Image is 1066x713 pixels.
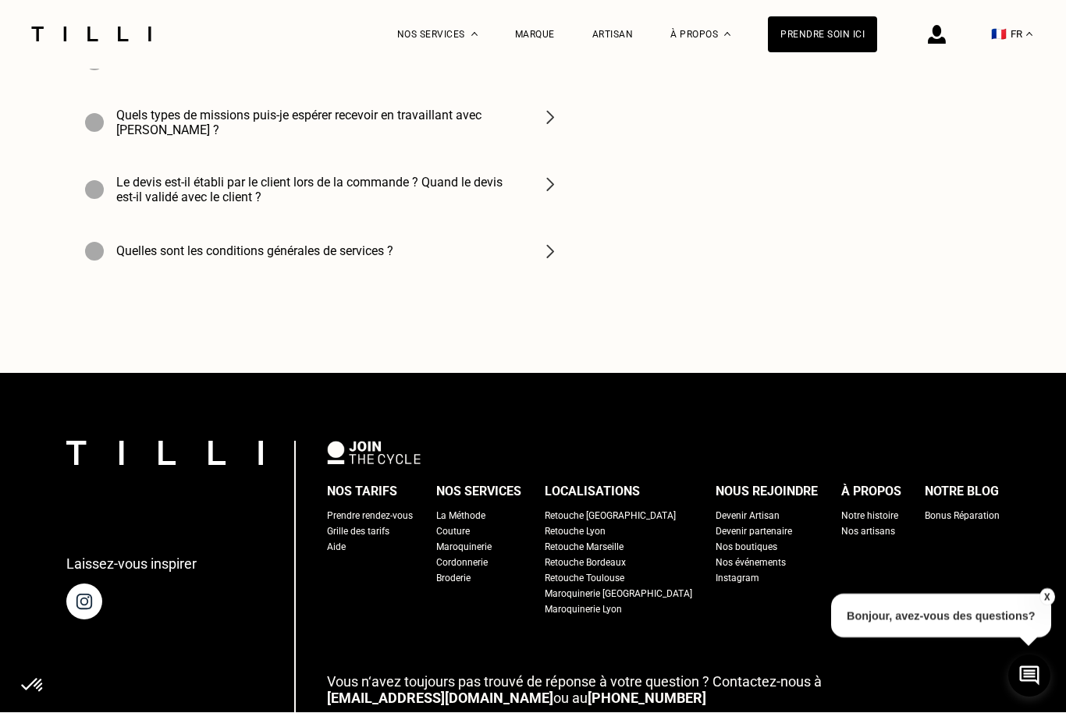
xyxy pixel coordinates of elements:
[925,481,999,504] div: Notre blog
[716,509,780,524] a: Devenir Artisan
[66,442,263,466] img: logo Tilli
[436,555,488,571] a: Cordonnerie
[66,584,102,620] img: page instagram de Tilli une retoucherie à domicile
[545,481,640,504] div: Localisations
[768,17,877,53] a: Prendre soin ici
[841,524,895,540] a: Nos artisans
[716,481,818,504] div: Nous rejoindre
[841,509,898,524] a: Notre histoire
[327,674,1000,707] p: ou au
[545,509,676,524] a: Retouche [GEOGRAPHIC_DATA]
[541,108,560,127] img: chevron
[327,509,413,524] a: Prendre rendez-vous
[436,571,471,587] a: Broderie
[831,594,1051,638] p: Bonjour, avez-vous des questions?
[327,524,389,540] a: Grille des tarifs
[327,481,397,504] div: Nos tarifs
[991,27,1007,42] span: 🇫🇷
[588,690,706,707] a: [PHONE_NUMBER]
[545,571,624,587] a: Retouche Toulouse
[716,571,759,587] a: Instagram
[436,481,521,504] div: Nos services
[1039,589,1054,606] button: X
[436,540,492,555] a: Maroquinerie
[925,509,1000,524] a: Bonus Réparation
[515,30,555,41] a: Marque
[116,244,393,259] h4: Quelles sont les conditions générales de services ?
[26,27,157,42] img: Logo du service de couturière Tilli
[471,33,478,37] img: Menu déroulant
[327,690,553,707] a: [EMAIL_ADDRESS][DOMAIN_NAME]
[545,540,624,555] a: Retouche Marseille
[327,442,421,465] img: logo Join The Cycle
[66,556,197,573] p: Laissez-vous inspirer
[116,108,522,138] h4: Quels types de missions puis-je espérer recevoir en travaillant avec [PERSON_NAME] ?
[1026,33,1032,37] img: menu déroulant
[436,524,470,540] a: Couture
[592,30,634,41] a: Artisan
[716,540,777,555] a: Nos boutiques
[541,243,560,261] img: chevron
[541,176,560,194] img: chevron
[841,481,901,504] div: À propos
[436,509,485,524] a: La Méthode
[928,26,946,44] img: icône connexion
[716,555,786,571] a: Nos événements
[327,674,822,690] span: Vous n‘avez toujours pas trouvé de réponse à votre question ? Contactez-nous à
[545,602,622,618] a: Maroquinerie Lyon
[724,33,730,37] img: Menu déroulant à propos
[716,524,792,540] a: Devenir partenaire
[545,524,606,540] a: Retouche Lyon
[327,540,346,555] a: Aide
[545,555,626,571] a: Retouche Bordeaux
[545,587,692,602] a: Maroquinerie [GEOGRAPHIC_DATA]
[116,176,522,205] h4: Le devis est-il établi par le client lors de la commande ? Quand le devis est-il validé avec le c...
